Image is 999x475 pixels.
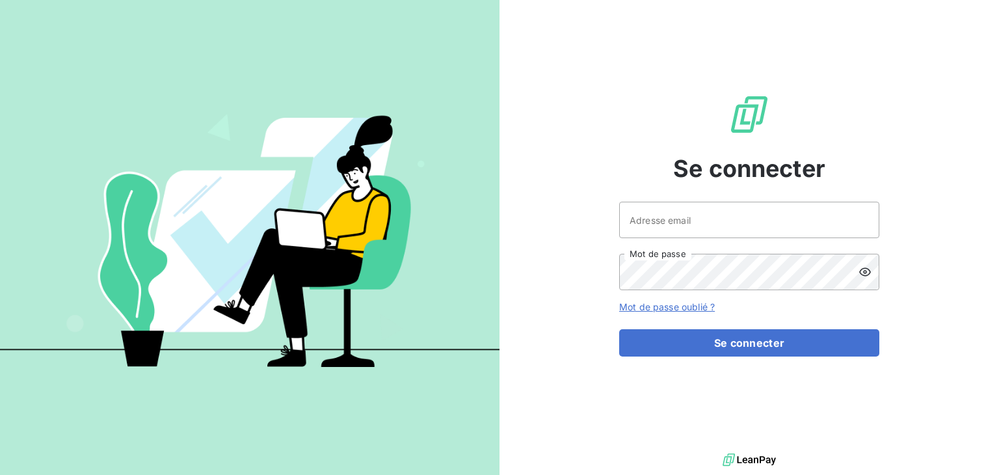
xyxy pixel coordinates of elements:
[728,94,770,135] img: Logo LeanPay
[673,151,825,186] span: Se connecter
[619,202,879,238] input: placeholder
[619,301,715,312] a: Mot de passe oublié ?
[619,329,879,357] button: Se connecter
[723,450,776,470] img: logo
